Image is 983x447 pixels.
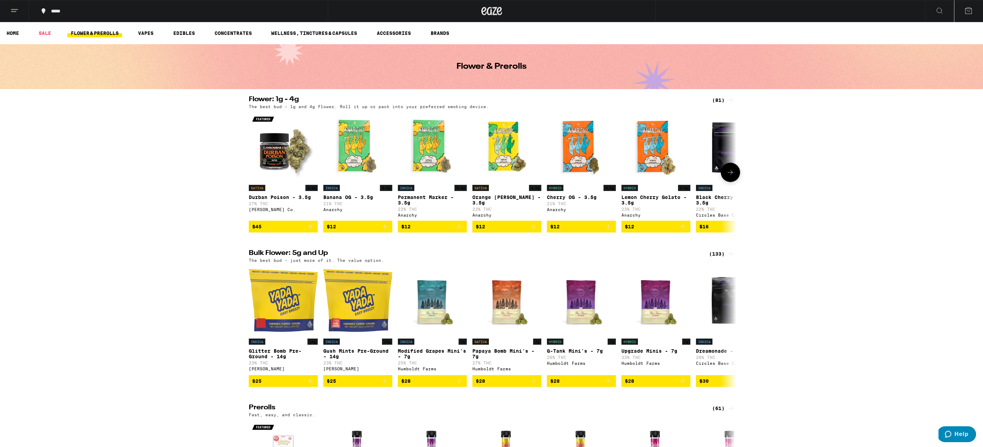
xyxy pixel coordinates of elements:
[603,185,616,191] p: 3.5g
[249,361,318,365] p: 23% THC
[547,361,616,365] div: Humboldt Farms
[249,104,489,109] p: The best bud - 1g and 4g flower. Roll it up or pack into your preferred smoking device.
[547,375,616,387] button: Add to bag
[696,194,765,206] p: Black Cherry Gelato - 3.5g
[454,185,467,191] p: 3.5g
[547,221,616,232] button: Add to bag
[696,375,765,387] button: Add to bag
[472,112,541,221] a: Open page for Orange Runtz - 3.5g from Anarchy
[696,112,765,221] a: Open page for Black Cherry Gelato - 3.5g from Circles Base Camp
[696,361,765,365] div: Circles Base Camp
[696,213,765,217] div: Circles Base Camp
[323,194,392,200] p: Banana OG - 3.5g
[621,339,638,345] p: HYBRID
[472,112,541,181] img: Anarchy - Orange Runtz - 3.5g
[547,266,616,335] img: Humboldt Farms - G-Tank Mini's - 7g
[712,96,735,104] a: (81)
[938,426,976,444] iframe: Opens a widget where you can find more information
[249,339,265,345] p: INDICA
[398,221,467,232] button: Add to bag
[323,201,392,206] p: 21% THC
[427,29,453,37] button: BRANDS
[398,112,467,221] a: Open page for Permanent Marker - 3.5g from Anarchy
[621,375,690,387] button: Add to bag
[472,266,541,375] a: Open page for Papaya Bomb Mini's - 7g from Humboldt Farms
[327,224,336,229] span: $12
[547,355,616,360] p: 26% THC
[678,185,690,191] p: 3.5g
[608,339,616,345] p: 7g
[307,339,318,345] p: 14g
[398,207,467,211] p: 22% THC
[696,355,765,360] p: 26% THC
[547,201,616,206] p: 21% THC
[621,194,690,206] p: Lemon Cherry Gelato - 3.5g
[682,339,690,345] p: 7g
[249,221,318,232] button: Add to bag
[712,404,735,412] a: (61)
[696,112,765,181] img: Circles Base Camp - Black Cherry Gelato - 3.5g
[621,266,690,335] img: Humboldt Farms - Upgrade Minis - 7g
[621,348,690,354] p: Upgrade Minis - 7g
[323,266,392,335] img: Yada Yada - Gush Mints Pre-Ground - 14g
[621,361,690,365] div: Humboldt Farms
[699,224,709,229] span: $16
[323,221,392,232] button: Add to bag
[547,194,616,200] p: Cherry OG - 3.5g
[249,258,384,263] p: The best bud - just more of it. The value option.
[456,63,527,71] h1: Flower & Prerolls
[696,221,765,232] button: Add to bag
[696,348,765,354] p: Dreamonade - 7g
[249,375,318,387] button: Add to bag
[211,29,255,37] a: CONCENTRATES
[472,361,541,365] p: 27% THC
[323,112,392,221] a: Open page for Banana OG - 3.5g from Anarchy
[621,355,690,360] p: 33% THC
[398,185,414,191] p: INDICA
[472,221,541,232] button: Add to bag
[305,185,318,191] p: 3.5g
[249,112,318,181] img: Claybourne Co. - Durban Poison - 3.5g
[398,112,467,181] img: Anarchy - Permanent Marker - 3.5g
[35,29,55,37] a: SALE
[476,378,485,384] span: $28
[547,207,616,212] div: Anarchy
[547,348,616,354] p: G-Tank Mini's - 7g
[621,112,690,181] img: Anarchy - Lemon Cherry Gelato - 3.5g
[472,367,541,371] div: Humboldt Farms
[696,185,712,191] p: INDICA
[249,207,318,212] div: [PERSON_NAME] Co.
[382,339,392,345] p: 14g
[327,378,336,384] span: $25
[249,404,701,412] h2: Prerolls
[459,339,467,345] p: 7g
[249,367,318,371] div: [PERSON_NAME]
[67,29,122,37] a: FLOWER & PREROLLS
[533,339,541,345] p: 7g
[547,112,616,221] a: Open page for Cherry OG - 3.5g from Anarchy
[709,250,735,258] a: (133)
[249,250,701,258] h2: Bulk Flower: 5g and Up
[249,194,318,200] p: Durban Poison - 3.5g
[268,29,361,37] a: WELLNESS, TINCTURES & CAPSULES
[398,266,467,375] a: Open page for Modified Grapes Mini's - 7g from Humboldt Farms
[249,185,265,191] p: SATIVA
[323,266,392,375] a: Open page for Gush Mints Pre-Ground - 14g from Yada Yada
[398,348,467,359] p: Modified Grapes Mini's - 7g
[398,361,467,365] p: 25% THC
[398,194,467,206] p: Permanent Marker - 3.5g
[252,378,262,384] span: $25
[625,224,634,229] span: $12
[373,29,414,37] a: ACCESSORIES
[249,96,701,104] h2: Flower: 1g - 4g
[621,185,638,191] p: HYBRID
[472,194,541,206] p: Orange [PERSON_NAME] - 3.5g
[699,378,709,384] span: $30
[249,112,318,221] a: Open page for Durban Poison - 3.5g from Claybourne Co.
[621,213,690,217] div: Anarchy
[696,339,712,345] p: INDICA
